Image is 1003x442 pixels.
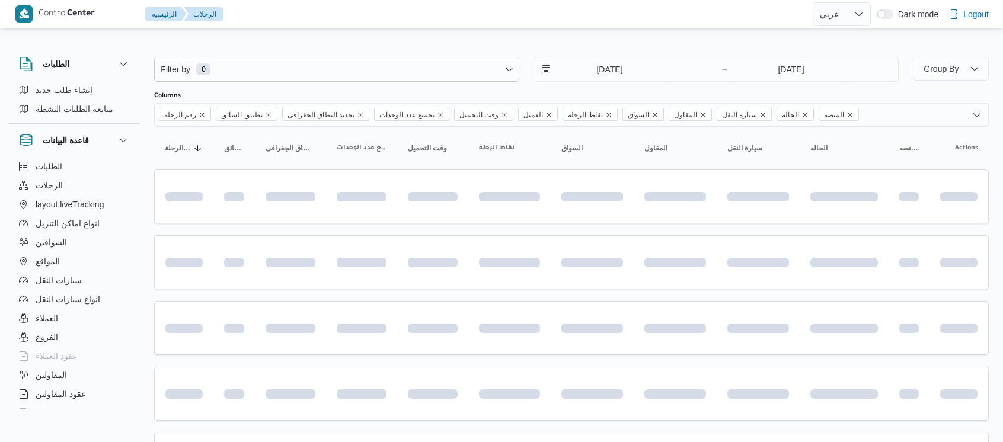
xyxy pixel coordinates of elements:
[847,111,854,118] button: Remove المنصه from selection in this group
[893,9,938,19] span: Dark mode
[819,108,859,121] span: المنصه
[14,100,135,118] button: متابعة الطلبات النشطة
[154,91,181,101] label: Columns
[219,139,249,158] button: تطبيق السائق
[14,233,135,252] button: السواقين
[337,143,386,153] span: تجميع عدد الوحدات
[651,111,659,118] button: Remove السواق from selection in this group
[184,7,223,21] button: الرحلات
[36,273,82,287] span: سيارات النقل
[723,139,794,158] button: سيارة النقل
[19,57,130,71] button: الطلبات
[699,111,707,118] button: Remove المقاول from selection in this group
[924,64,959,73] span: Group By
[221,108,262,121] span: تطبيق السائق
[501,111,508,118] button: Remove وقت التحميل from selection in this group
[622,108,664,121] span: السواق
[36,178,63,193] span: الرحلات
[722,108,757,121] span: سيارة النقل
[36,102,113,116] span: متابعة الطلبات النشطة
[193,143,203,153] svg: Sorted in descending order
[36,83,92,97] span: إنشاء طلب جديد
[561,143,583,153] span: السواق
[288,108,355,121] span: تحديد النطاق الجغرافى
[357,111,364,118] button: Remove تحديد النطاق الجغرافى from selection in this group
[196,63,210,75] span: 0 available filters
[160,139,207,158] button: رقم الرحلةSorted in descending order
[43,133,89,148] h3: قاعدة البيانات
[261,139,320,158] button: تحديد النطاق الجغرافى
[732,57,850,81] input: Press the down key to open a popover containing a calendar.
[36,349,77,363] span: عقود العملاء
[155,57,519,81] button: Filter by0 available filters
[459,108,499,121] span: وقت التحميل
[14,81,135,100] button: إنشاء طلب جديد
[568,108,602,121] span: نقاط الرحلة
[437,111,444,118] button: Remove تجميع عدد الوحدات from selection in this group
[165,143,191,153] span: رقم الرحلة; Sorted in descending order
[14,271,135,290] button: سيارات النقل
[782,108,799,121] span: الحاله
[895,139,924,158] button: المنصه
[727,143,762,153] span: سيارة النقل
[899,143,919,153] span: المنصه
[759,111,766,118] button: Remove سيارة النقل from selection in this group
[557,139,628,158] button: السواق
[14,347,135,366] button: عقود العملاء
[379,108,435,121] span: تجميع عدد الوحدات
[801,111,809,118] button: Remove الحاله from selection in this group
[43,57,69,71] h3: الطلبات
[36,368,67,382] span: المقاولين
[605,111,612,118] button: Remove نقاط الرحلة from selection in this group
[36,159,62,174] span: الطلبات
[36,216,100,230] span: انواع اماكن التنزيل
[36,406,85,420] span: اجهزة التليفون
[674,108,697,121] span: المقاول
[14,176,135,195] button: الرحلات
[14,328,135,347] button: الفروع
[14,309,135,328] button: العملاء
[944,2,994,26] button: Logout
[669,108,712,121] span: المقاول
[644,143,667,153] span: المقاول
[408,143,447,153] span: وقت التحميل
[36,330,58,344] span: الفروع
[216,108,277,121] span: تطبيق السائق
[36,197,104,212] span: layout.liveTracking
[36,311,58,325] span: العملاء
[454,108,513,121] span: وقت التحميل
[36,292,100,306] span: انواع سيارات النقل
[14,252,135,271] button: المواقع
[563,108,617,121] span: نقاط الرحلة
[824,108,844,121] span: المنصه
[266,143,315,153] span: تحديد النطاق الجغرافى
[534,57,669,81] input: Press the down key to open a popover containing a calendar.
[717,108,772,121] span: سيارة النقل
[479,143,515,153] span: نقاط الرحلة
[14,403,135,422] button: اجهزة التليفون
[199,111,206,118] button: Remove رقم الرحلة from selection in this group
[518,108,558,121] span: العميل
[265,111,272,118] button: Remove تطبيق السائق from selection in this group
[159,108,211,121] span: رقم الرحلة
[403,139,462,158] button: وقت التحميل
[36,254,60,268] span: المواقع
[640,139,711,158] button: المقاول
[806,139,883,158] button: الحاله
[36,387,86,401] span: عقود المقاولين
[913,57,989,81] button: Group By
[14,195,135,214] button: layout.liveTracking
[36,235,67,249] span: السواقين
[963,7,989,21] span: Logout
[282,108,370,121] span: تحديد النطاق الجغرافى
[523,108,543,121] span: العميل
[14,366,135,385] button: المقاولين
[14,290,135,309] button: انواع سيارات النقل
[14,385,135,403] button: عقود المقاولين
[145,7,186,21] button: الرئيسيه
[545,111,552,118] button: Remove العميل from selection in this group
[164,108,196,121] span: رقم الرحلة
[224,143,244,153] span: تطبيق السائق
[777,108,814,121] span: الحاله
[628,108,649,121] span: السواق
